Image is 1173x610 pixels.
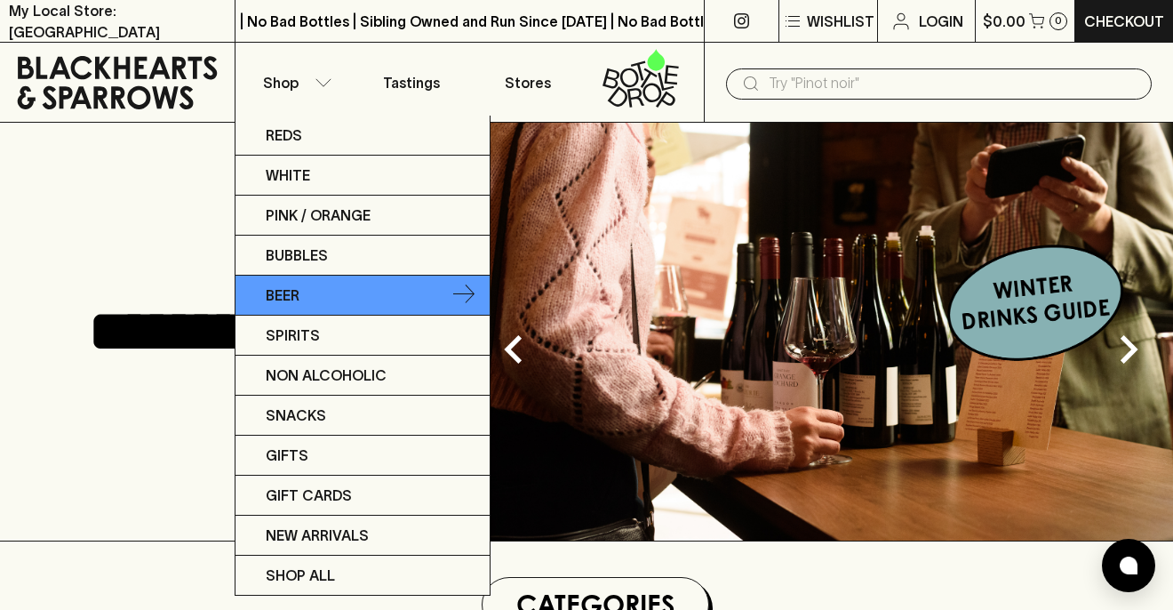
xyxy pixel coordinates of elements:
[235,556,490,595] a: SHOP ALL
[235,516,490,556] a: New Arrivals
[235,396,490,436] a: Snacks
[235,156,490,196] a: White
[266,205,371,226] p: Pink / Orange
[266,485,352,506] p: Gift Cards
[235,276,490,316] a: Beer
[266,165,310,186] p: White
[235,236,490,276] a: Bubbles
[266,285,299,306] p: Beer
[266,565,335,586] p: SHOP ALL
[235,476,490,516] a: Gift Cards
[1120,557,1137,574] img: bubble-icon
[266,124,302,146] p: Reds
[235,436,490,476] a: Gifts
[235,116,490,156] a: Reds
[266,405,326,426] p: Snacks
[235,196,490,236] a: Pink / Orange
[235,316,490,356] a: Spirits
[266,245,328,266] p: Bubbles
[266,525,369,546] p: New Arrivals
[266,365,387,386] p: Non Alcoholic
[266,445,308,466] p: Gifts
[266,325,320,346] p: Spirits
[235,356,490,396] a: Non Alcoholic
